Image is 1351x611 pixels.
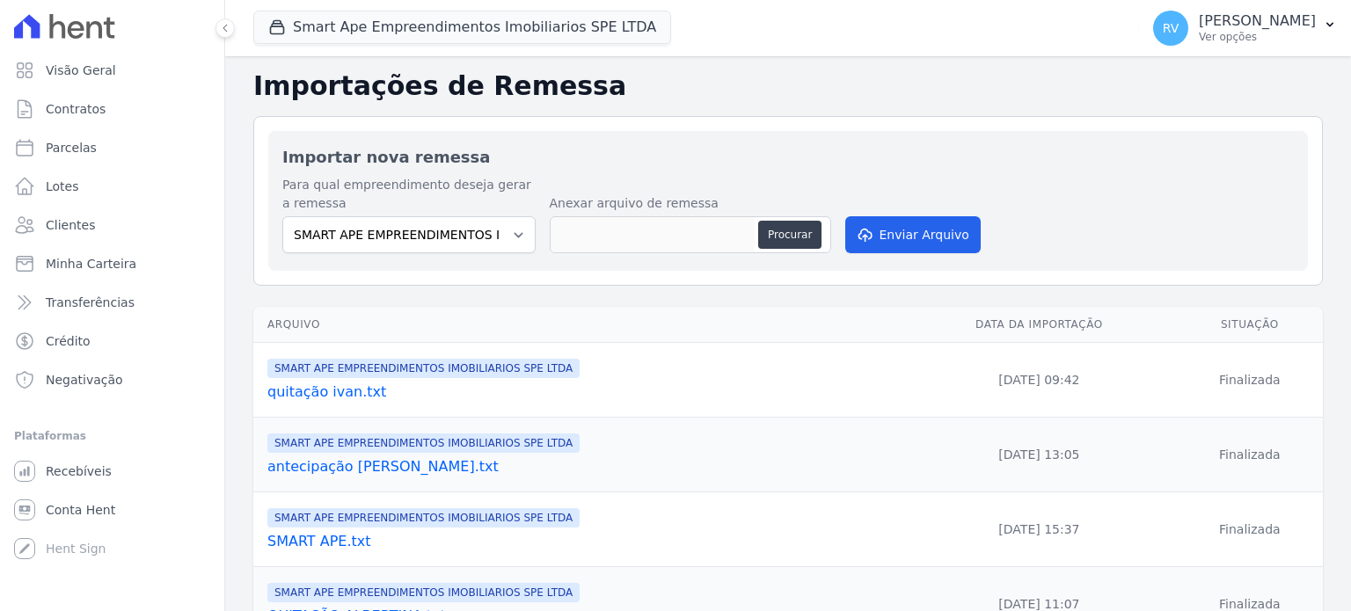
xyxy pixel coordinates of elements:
[7,362,217,397] a: Negativação
[267,433,580,453] span: SMART APE EMPREENDIMENTOS IMOBILIARIOS SPE LTDA
[253,70,1323,102] h2: Importações de Remessa
[1163,22,1179,34] span: RV
[253,307,902,343] th: Arquivo
[267,531,895,552] a: SMART APE.txt
[550,194,831,213] label: Anexar arquivo de remessa
[46,100,106,118] span: Contratos
[7,246,217,281] a: Minha Carteira
[7,492,217,527] a: Conta Hent
[845,216,981,253] button: Enviar Arquivo
[7,324,217,359] a: Crédito
[46,255,136,273] span: Minha Carteira
[14,426,210,447] div: Plataformas
[7,91,217,127] a: Contratos
[46,371,123,389] span: Negativação
[267,359,580,378] span: SMART APE EMPREENDIMENTOS IMOBILIARIOS SPE LTDA
[7,53,217,88] a: Visão Geral
[267,508,580,527] span: SMART APE EMPREENDIMENTOS IMOBILIARIOS SPE LTDA
[1177,492,1323,567] td: Finalizada
[902,492,1177,567] td: [DATE] 15:37
[46,139,97,156] span: Parcelas
[1177,307,1323,343] th: Situação
[1139,4,1351,53] button: RV [PERSON_NAME] Ver opções
[7,130,217,165] a: Parcelas
[1199,12,1316,30] p: [PERSON_NAME]
[7,454,217,489] a: Recebíveis
[902,418,1177,492] td: [DATE] 13:05
[46,462,112,480] span: Recebíveis
[267,456,895,477] a: antecipação [PERSON_NAME].txt
[253,11,671,44] button: Smart Ape Empreendimentos Imobiliarios SPE LTDA
[46,62,116,79] span: Visão Geral
[7,285,217,320] a: Transferências
[267,583,580,602] span: SMART APE EMPREENDIMENTOS IMOBILIARIOS SPE LTDA
[282,176,536,213] label: Para qual empreendimento deseja gerar a remessa
[902,343,1177,418] td: [DATE] 09:42
[7,207,217,243] a: Clientes
[1177,418,1323,492] td: Finalizada
[267,382,895,403] a: quitação ivan.txt
[902,307,1177,343] th: Data da Importação
[7,169,217,204] a: Lotes
[282,145,1294,169] h2: Importar nova remessa
[1177,343,1323,418] td: Finalizada
[46,216,95,234] span: Clientes
[758,221,822,249] button: Procurar
[46,501,115,519] span: Conta Hent
[1199,30,1316,44] p: Ver opções
[46,178,79,195] span: Lotes
[46,294,135,311] span: Transferências
[46,332,91,350] span: Crédito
